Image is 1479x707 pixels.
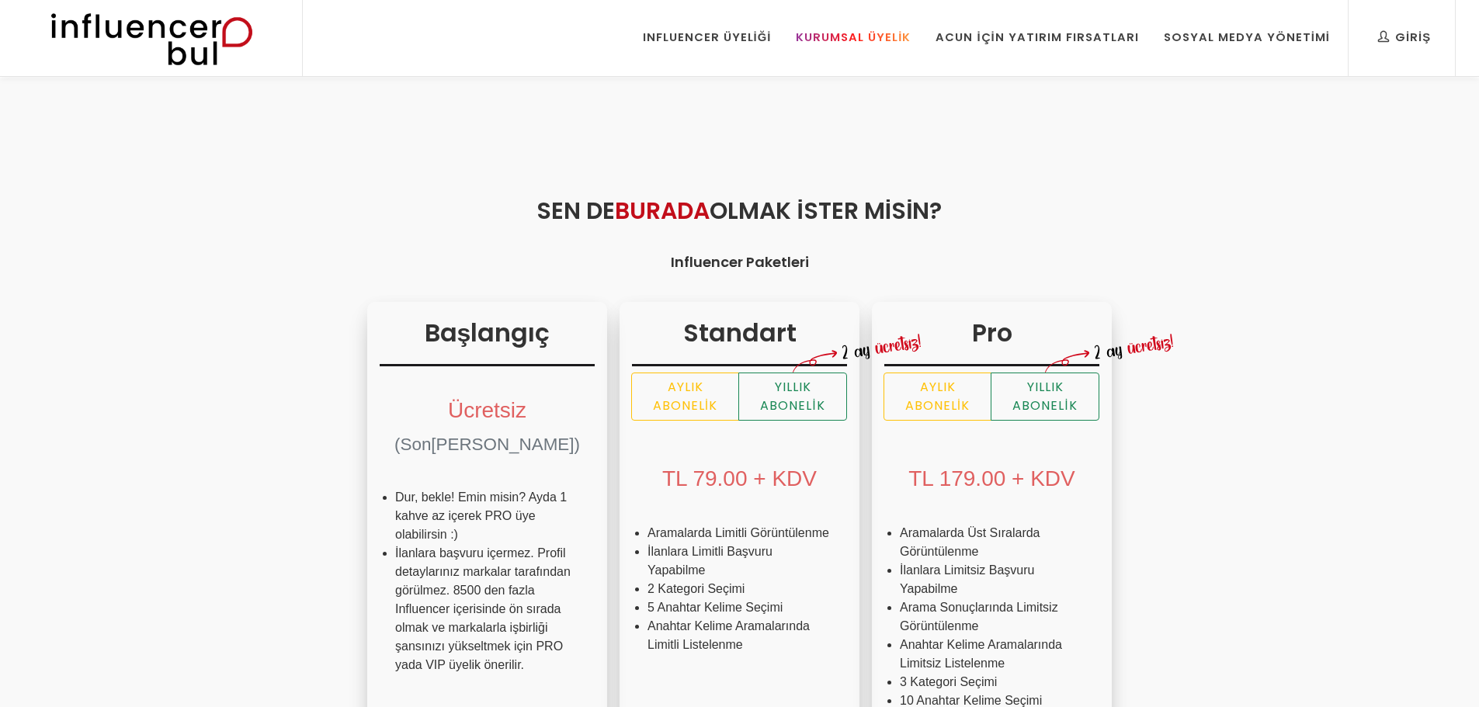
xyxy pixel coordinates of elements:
[900,673,1084,691] li: 3 Kategori Seçimi
[991,373,1099,421] label: Yıllık Abonelik
[1164,29,1330,46] div: Sosyal Medya Yönetimi
[448,398,526,422] span: Ücretsiz
[1378,29,1431,46] div: Giriş
[237,193,1243,228] h2: Sen de Olmak İster misin?
[643,29,772,46] div: Influencer Üyeliği
[900,636,1084,673] li: Anahtar Kelime Aramalarında Limitsiz Listelenme
[395,488,579,544] li: Dur, bekle! Emin misin? Ayda 1 kahve az içerek PRO üye olabilirsin :)
[693,466,817,490] span: 79.00 + KDV
[631,373,739,421] label: Aylık Abonelik
[662,466,687,490] span: TL
[939,466,1075,490] span: 179.00 + KDV
[738,373,847,421] label: Yıllık Abonelik
[647,524,832,542] li: Aramalarda Limitli Görüntülenme
[632,314,847,366] h3: Standart
[394,435,580,454] span: (Son[PERSON_NAME])
[237,251,1243,272] h4: Influencer Paketleri
[900,524,1084,561] li: Aramalarda Üst Sıralarda Görüntülenme
[900,598,1084,636] li: Arama Sonuçlarında Limitsiz Görüntülenme
[647,580,832,598] li: 2 Kategori Seçimi
[395,544,579,674] li: İlanlara başvuru içermez. Profil detaylarınız markalar tarafından görülmez. 8500 den fazla Influe...
[884,373,991,421] label: Aylık Abonelik
[647,617,832,654] li: Anahtar Kelime Aramalarında Limitli Listelenme
[908,466,933,490] span: TL
[380,314,595,366] h3: Başlangıç
[796,29,911,46] div: Kurumsal Üyelik
[647,542,832,580] li: İlanlara Limitli Başvuru Yapabilme
[615,194,710,227] span: Burada
[647,598,832,617] li: 5 Anahtar Kelime Seçimi
[900,561,1084,598] li: İlanlara Limitsiz Başvuru Yapabilme
[884,314,1099,366] h3: Pro
[936,29,1138,46] div: Acun İçin Yatırım Fırsatları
